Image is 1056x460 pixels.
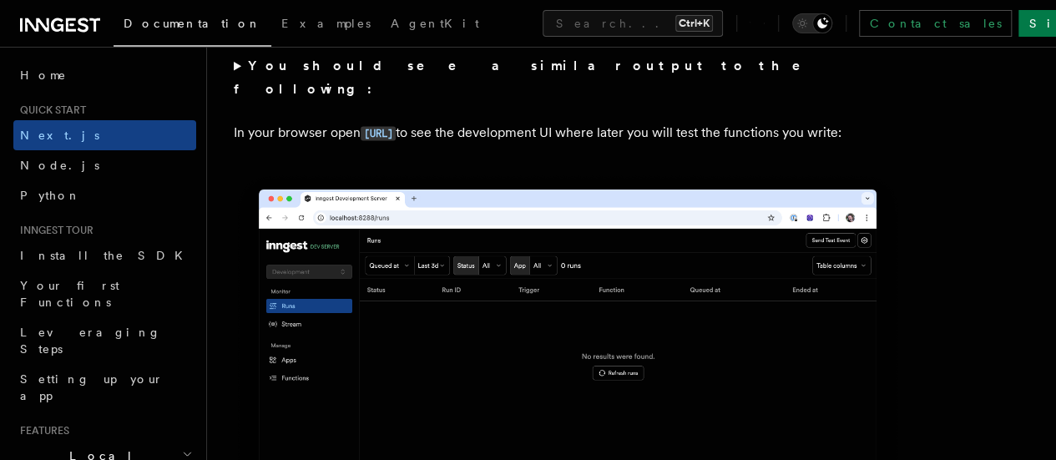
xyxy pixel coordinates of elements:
kbd: Ctrl+K [675,15,713,32]
a: Install the SDK [13,240,196,270]
span: Inngest tour [13,224,93,237]
span: Leveraging Steps [20,326,161,356]
a: Contact sales [859,10,1012,37]
span: Your first Functions [20,279,119,309]
span: Quick start [13,104,86,117]
a: Next.js [13,120,196,150]
span: Examples [281,17,371,30]
span: Node.js [20,159,99,172]
button: Toggle dark mode [792,13,832,33]
a: Your first Functions [13,270,196,317]
span: Documentation [124,17,261,30]
a: Node.js [13,150,196,180]
a: Documentation [114,5,271,47]
span: Setting up your app [20,372,164,402]
button: Search...Ctrl+K [543,10,723,37]
span: AgentKit [391,17,479,30]
span: Next.js [20,129,99,142]
summary: You should see a similar output to the following: [234,54,902,101]
a: Leveraging Steps [13,317,196,364]
a: Examples [271,5,381,45]
span: Python [20,189,81,202]
a: Home [13,60,196,90]
p: In your browser open to see the development UI where later you will test the functions you write: [234,121,902,145]
a: Setting up your app [13,364,196,411]
a: Python [13,180,196,210]
a: [URL] [361,124,396,140]
span: Features [13,424,69,437]
strong: You should see a similar output to the following: [234,58,824,97]
a: AgentKit [381,5,489,45]
span: Home [20,67,67,83]
code: [URL] [361,126,396,140]
span: Install the SDK [20,249,193,262]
